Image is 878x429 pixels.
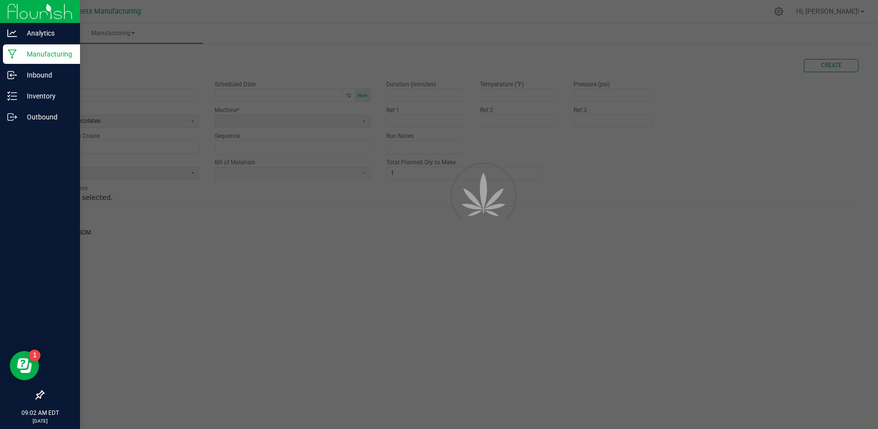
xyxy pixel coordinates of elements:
[7,91,17,101] inline-svg: Inventory
[7,49,17,59] inline-svg: Manufacturing
[10,351,39,380] iframe: Resource center
[29,350,40,361] iframe: Resource center unread badge
[4,409,76,417] p: 09:02 AM EDT
[17,90,76,102] p: Inventory
[4,417,76,425] p: [DATE]
[7,28,17,38] inline-svg: Analytics
[17,111,76,123] p: Outbound
[17,69,76,81] p: Inbound
[17,48,76,60] p: Manufacturing
[17,27,76,39] p: Analytics
[7,70,17,80] inline-svg: Inbound
[7,112,17,122] inline-svg: Outbound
